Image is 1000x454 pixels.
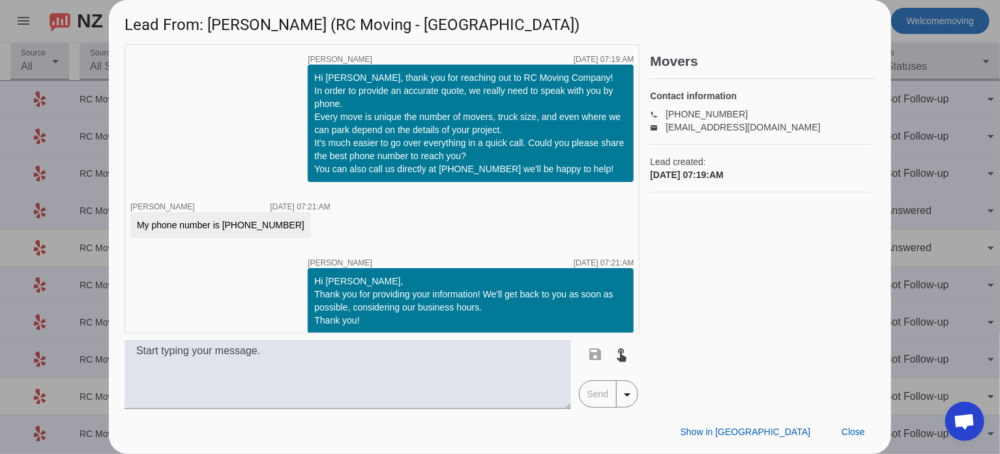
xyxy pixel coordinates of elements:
[574,55,634,63] div: [DATE] 07:19:AM
[650,111,666,117] mat-icon: phone
[308,259,372,267] span: [PERSON_NAME]
[842,427,865,437] span: Close
[831,420,875,444] button: Close
[614,346,630,362] mat-icon: touch_app
[650,124,666,130] mat-icon: email
[666,109,748,119] a: [PHONE_NUMBER]
[666,122,820,132] a: [EMAIL_ADDRESS][DOMAIN_NAME]
[945,402,984,441] div: Open chat
[314,71,627,175] div: Hi [PERSON_NAME], thank you for reaching out to RC Moving Company! In order to provide an accurat...
[130,202,195,211] span: [PERSON_NAME]
[619,387,635,402] mat-icon: arrow_drop_down
[574,259,634,267] div: [DATE] 07:21:AM
[650,55,875,68] h2: Movers
[137,219,304,232] div: My phone number is [PHONE_NUMBER]
[314,275,627,327] div: Hi [PERSON_NAME], Thank you for providing your information! We'll get back to you as soon as poss...
[270,203,330,211] div: [DATE] 07:21:AM
[650,155,870,168] span: Lead created:
[308,55,372,63] span: [PERSON_NAME]
[650,89,870,102] h4: Contact information
[681,427,810,437] span: Show in [GEOGRAPHIC_DATA]
[650,168,870,181] div: [DATE] 07:19:AM
[670,420,821,444] button: Show in [GEOGRAPHIC_DATA]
